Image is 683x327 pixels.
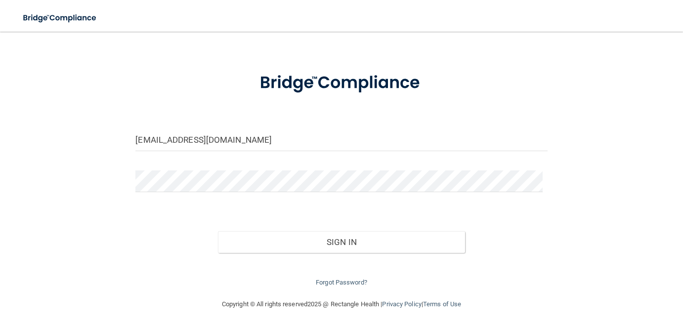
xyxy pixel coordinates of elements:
[218,231,465,253] button: Sign In
[15,8,106,28] img: bridge_compliance_login_screen.278c3ca4.svg
[423,300,461,308] a: Terms of Use
[382,300,421,308] a: Privacy Policy
[512,257,671,296] iframe: Drift Widget Chat Controller
[316,279,367,286] a: Forgot Password?
[161,288,522,320] div: Copyright © All rights reserved 2025 @ Rectangle Health | |
[242,61,441,105] img: bridge_compliance_login_screen.278c3ca4.svg
[135,129,547,151] input: Email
